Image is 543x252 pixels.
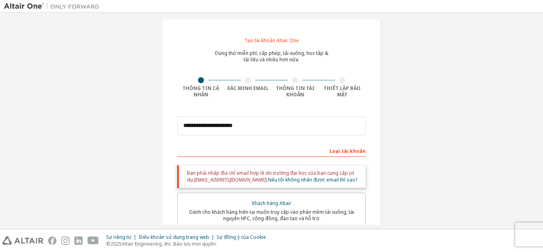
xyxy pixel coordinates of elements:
[252,200,291,207] font: Khách hàng Altair
[244,37,299,44] font: Tạo tài khoản Altair One
[4,2,103,10] img: Altair One
[324,85,361,98] font: Thiết lập bảo mật
[2,236,43,245] img: altair_logo.svg
[87,236,99,245] img: youtube.svg
[122,240,217,247] font: Altair Engineering, Inc. Bảo lưu mọi quyền.
[330,148,366,154] font: Loại tài khoản
[187,170,354,183] font: Bạn phải nhập địa chỉ email hợp lệ do trường đại học của bạn cung cấp (ví dụ:
[266,176,268,183] font: ).
[194,176,266,183] font: [EMAIL_ADDRESS][DOMAIN_NAME]
[215,50,328,57] font: Dùng thử miễn phí, cấp phép, tải xuống, học tập &
[217,234,266,240] font: Sự đồng ý của Cookie
[276,85,314,98] font: Thông tin tài khoản
[74,236,83,245] img: linkedin.svg
[189,209,354,222] font: Dành cho khách hàng hiện tại muốn truy cập vào phần mềm tải xuống, tài nguyên HPC, cộng đồng, đào...
[111,240,122,247] font: 2025
[227,85,269,92] font: Xác minh Email
[268,176,357,183] a: Nếu tôi không nhận được email thì sao?
[106,234,131,240] font: Sự riêng tư
[61,236,70,245] img: instagram.svg
[48,236,56,245] img: facebook.svg
[182,85,219,98] font: Thông tin cá nhân
[139,234,209,240] font: Điều khoản sử dụng trang web
[244,56,299,63] font: tài liệu và nhiều hơn nữa.
[106,240,111,247] font: ©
